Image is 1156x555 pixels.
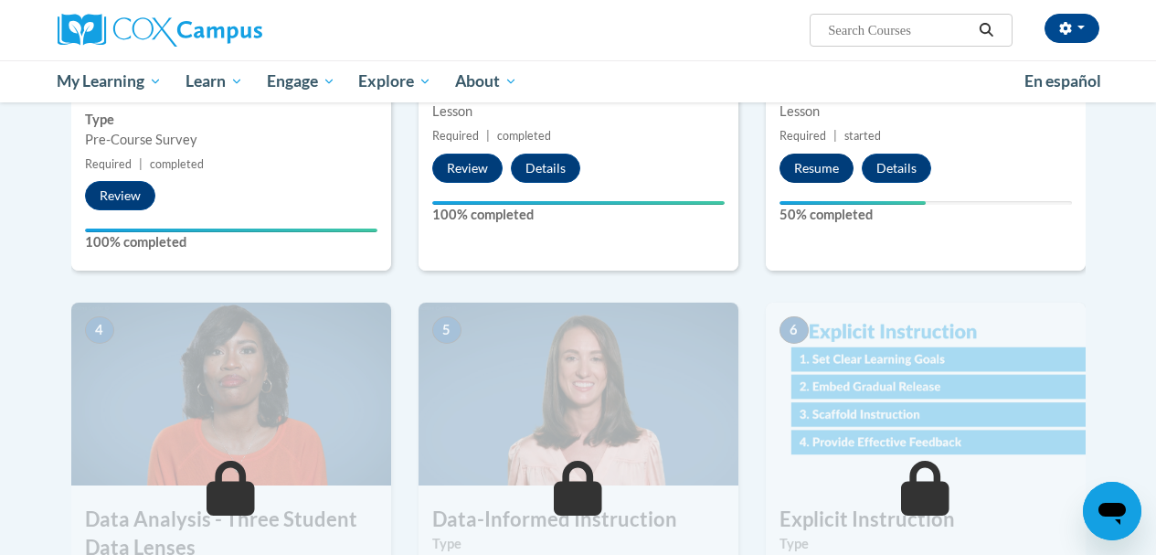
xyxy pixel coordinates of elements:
span: 6 [780,316,809,344]
a: En español [1013,62,1113,101]
span: 4 [85,316,114,344]
img: Course Image [71,303,391,486]
span: Learn [186,70,243,92]
label: 100% completed [85,232,377,252]
button: Resume [780,154,854,183]
label: 50% completed [780,205,1072,225]
span: Required [85,157,132,171]
a: Cox Campus [58,14,387,47]
h3: Data-Informed Instruction [419,506,738,534]
div: Main menu [44,60,1113,102]
div: Your progress [432,201,725,205]
span: En español [1024,71,1101,91]
button: Review [432,154,503,183]
a: Explore [346,60,443,102]
h3: Explicit Instruction [766,506,1086,534]
div: Pre-Course Survey [85,130,377,150]
div: Your progress [85,229,377,232]
span: | [833,129,837,143]
span: Required [780,129,826,143]
label: Type [85,110,377,130]
input: Search Courses [826,19,972,41]
div: Lesson [432,101,725,122]
a: Learn [174,60,255,102]
label: Type [432,534,725,554]
span: My Learning [57,70,162,92]
span: | [139,157,143,171]
label: 100% completed [432,205,725,225]
a: Engage [255,60,347,102]
button: Search [972,19,1000,41]
span: started [844,129,881,143]
span: Explore [358,70,431,92]
button: Account Settings [1045,14,1099,43]
span: completed [150,157,204,171]
a: About [443,60,529,102]
button: Review [85,181,155,210]
label: Type [780,534,1072,554]
iframe: Button to launch messaging window [1083,482,1141,540]
div: Lesson [780,101,1072,122]
div: Your progress [780,201,926,205]
span: About [455,70,517,92]
button: Details [511,154,580,183]
a: My Learning [46,60,175,102]
img: Course Image [766,303,1086,486]
span: completed [497,129,551,143]
span: Required [432,129,479,143]
span: Engage [267,70,335,92]
img: Cox Campus [58,14,262,47]
span: 5 [432,316,461,344]
img: Course Image [419,303,738,486]
button: Details [862,154,931,183]
span: | [486,129,490,143]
